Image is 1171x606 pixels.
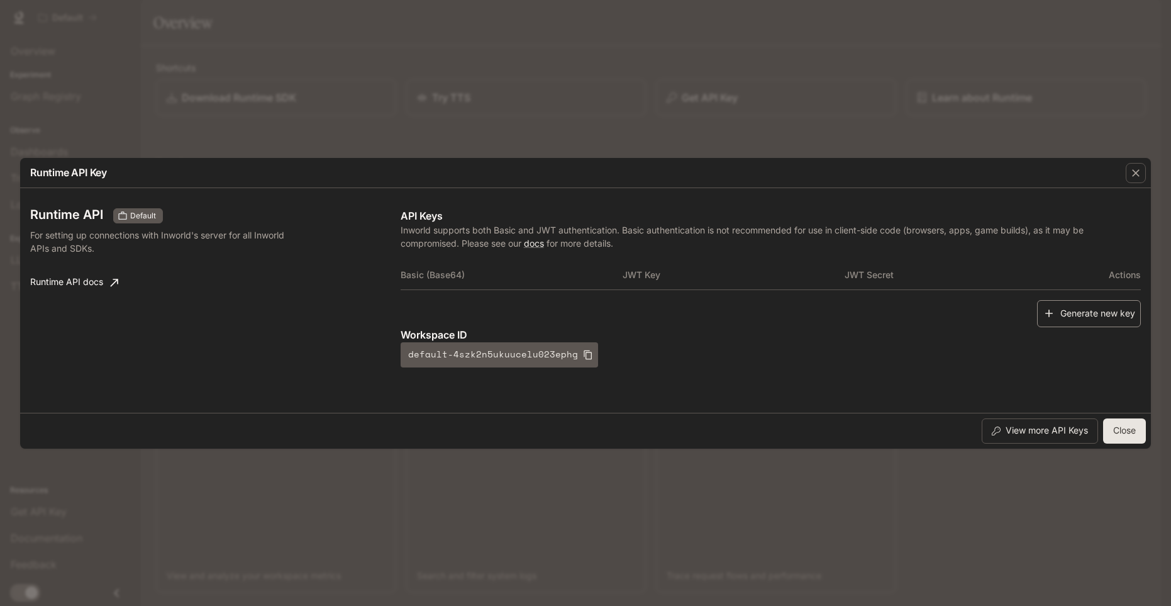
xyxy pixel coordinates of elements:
span: Default [125,210,161,222]
button: Close [1103,418,1146,444]
div: These keys will apply to your current workspace only [113,208,163,223]
p: Inworld supports both Basic and JWT authentication. Basic authentication is not recommended for u... [401,223,1141,250]
th: JWT Secret [845,260,1067,290]
th: JWT Key [623,260,845,290]
p: Workspace ID [401,327,1141,342]
th: Basic (Base64) [401,260,623,290]
p: API Keys [401,208,1141,223]
th: Actions [1067,260,1141,290]
p: For setting up connections with Inworld's server for all Inworld APIs and SDKs. [30,228,300,255]
h3: Runtime API [30,208,103,221]
a: Runtime API docs [25,270,123,295]
p: Runtime API Key [30,165,107,180]
a: docs [524,238,544,249]
button: default-4szk2n5ukuucelu023ephg [401,342,598,368]
button: View more API Keys [982,418,1098,444]
button: Generate new key [1037,300,1141,327]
